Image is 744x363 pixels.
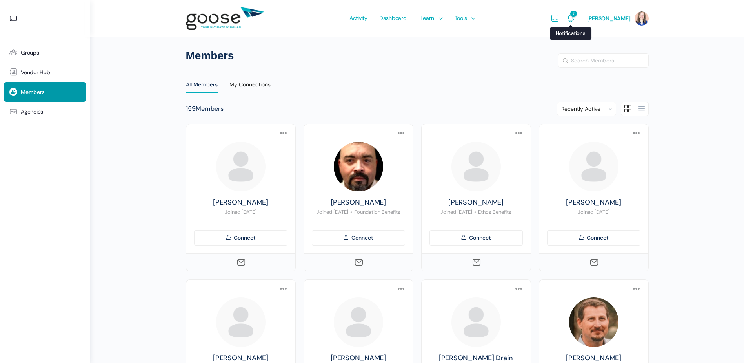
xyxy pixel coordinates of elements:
[547,209,640,216] p: Joined [DATE]
[570,11,577,17] span: 7
[429,354,523,363] a: [PERSON_NAME] Drain
[705,325,744,363] iframe: Chat Widget
[194,230,287,246] a: Connect
[186,104,196,113] span: 159
[21,89,44,95] span: Members
[216,297,266,347] img: Profile photo of Nancy Mace
[21,49,39,56] span: Groups
[569,297,618,347] img: Profile photo of Wayne Parker
[547,354,640,363] a: [PERSON_NAME]
[4,43,86,62] a: Groups
[312,230,405,246] a: Connect
[451,297,501,347] img: Profile photo of Korie Drain
[21,108,43,115] span: Agencies
[186,81,218,93] div: All Members
[474,209,476,215] span: •
[216,142,266,191] img: Profile photo of Manuel Molina
[569,142,618,191] img: Profile photo of Yvette Good
[451,142,501,191] img: Profile photo of Meghan Anderson
[4,102,86,121] a: Agencies
[194,209,287,216] p: Joined [DATE]
[312,198,405,207] a: [PERSON_NAME]
[312,354,405,363] a: [PERSON_NAME]
[21,69,50,76] span: Vendor Hub
[334,297,383,347] img: Profile photo of Mickie Parker
[547,198,640,207] a: [PERSON_NAME]
[186,49,649,63] h1: Members
[354,258,363,267] a: Send Message
[558,54,648,67] input: Search Members…
[194,354,287,363] a: [PERSON_NAME]
[194,198,287,207] a: [PERSON_NAME]
[312,209,405,216] p: Joined [DATE] Foundation Benefits
[547,230,640,246] a: Connect
[229,81,271,93] div: My Connections
[587,15,631,22] span: [PERSON_NAME]
[350,209,352,215] span: •
[472,258,480,267] a: Send Message
[589,258,598,267] a: Send Message
[334,142,383,191] img: Profile photo of Ed Saenz
[429,209,523,216] p: Joined [DATE] Ethos Benefits
[429,198,523,207] a: [PERSON_NAME]
[186,75,218,94] a: All Members
[229,75,271,94] a: My Connections
[429,230,523,246] a: Connect
[186,105,224,113] div: Members
[186,75,649,94] nav: Directory menu
[4,62,86,82] a: Vendor Hub
[236,258,245,267] a: Send Message
[4,82,86,102] a: Members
